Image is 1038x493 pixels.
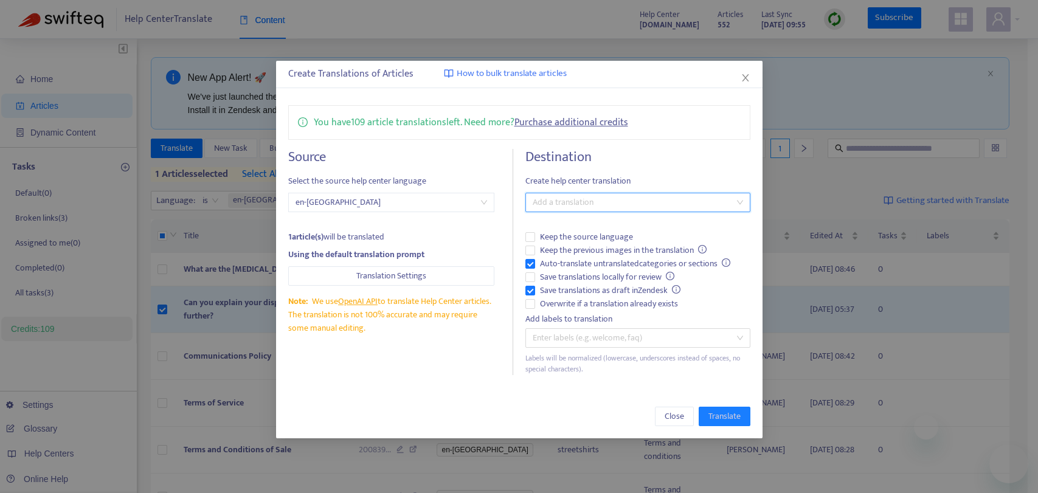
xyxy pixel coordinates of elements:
[514,114,628,131] a: Purchase additional credits
[288,294,308,308] span: Note:
[288,174,494,188] span: Select the source help center language
[535,230,638,244] span: Keep the source language
[288,149,494,165] h4: Source
[457,67,567,81] span: How to bulk translate articles
[288,248,494,261] div: Using the default translation prompt
[914,415,938,440] iframe: Close message
[741,73,750,83] span: close
[665,410,684,423] span: Close
[338,294,378,308] a: OpenAI API
[525,312,750,326] div: Add labels to translation
[699,407,750,426] button: Translate
[535,271,680,284] span: Save translations locally for review
[535,284,686,297] span: Save translations as draft in Zendesk
[296,193,487,212] span: en-gb
[444,67,567,81] a: How to bulk translate articles
[298,115,308,127] span: info-circle
[535,297,683,311] span: Overwrite if a translation already exists
[525,174,750,188] span: Create help center translation
[288,295,494,335] div: We use to translate Help Center articles. The translation is not 100% accurate and may require so...
[666,272,674,280] span: info-circle
[535,257,736,271] span: Auto-translate untranslated categories or sections
[525,353,750,376] div: Labels will be normalized (lowercase, underscores instead of spaces, no special characters).
[722,258,730,267] span: info-circle
[356,269,426,283] span: Translation Settings
[525,149,750,165] h4: Destination
[698,245,707,253] span: info-circle
[444,69,454,78] img: image-link
[672,285,680,294] span: info-circle
[739,71,752,84] button: Close
[655,407,694,426] button: Close
[314,115,628,130] p: You have 109 article translations left. Need more?
[989,444,1028,483] iframe: Button to launch messaging window
[288,266,494,286] button: Translation Settings
[288,230,324,244] strong: 1 article(s)
[288,67,750,81] div: Create Translations of Articles
[535,244,712,257] span: Keep the previous images in the translation
[288,230,494,244] div: will be translated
